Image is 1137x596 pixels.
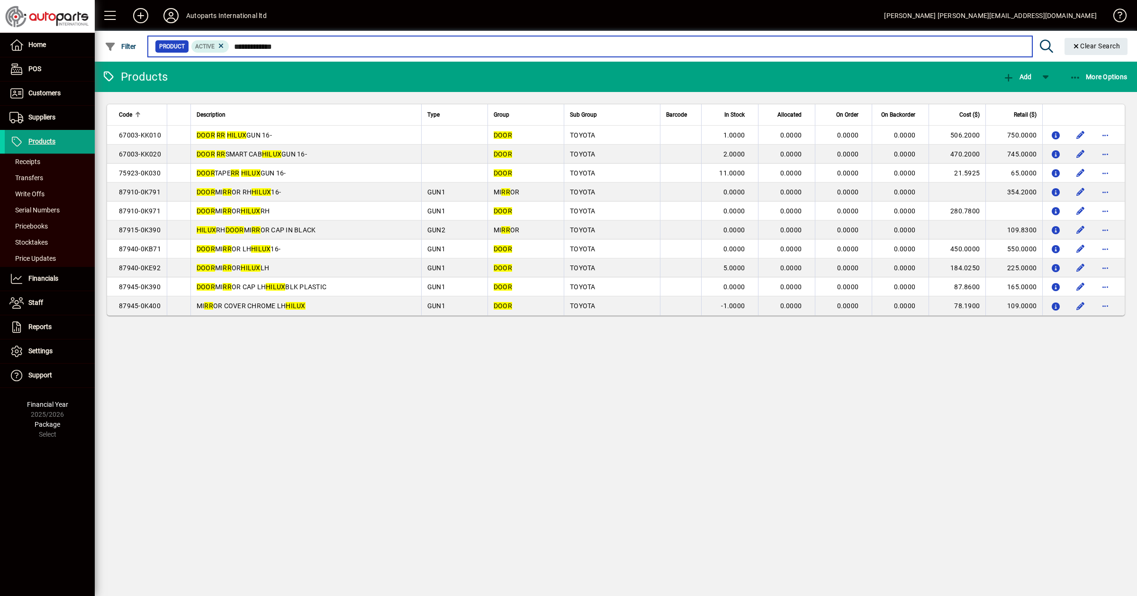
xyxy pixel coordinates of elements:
span: 0.0000 [723,226,745,234]
span: Write Offs [9,190,45,198]
span: 0.0000 [894,226,916,234]
td: 225.0000 [985,258,1042,277]
em: HILUX [252,188,271,196]
span: TOYOTA [570,226,596,234]
span: MI OR COVER CHROME LH [197,302,306,310]
span: 11.0000 [719,169,745,177]
button: More options [1098,184,1113,200]
span: Package [35,421,60,428]
em: DOOR [197,188,215,196]
span: MI OR RH 16- [197,188,281,196]
span: 0.0000 [837,264,859,272]
span: Active [195,43,215,50]
div: [PERSON_NAME] [PERSON_NAME][EMAIL_ADDRESS][DOMAIN_NAME] [884,8,1097,23]
em: RR [501,188,510,196]
em: DOOR [197,150,215,158]
a: Staff [5,291,95,315]
em: HILUX [251,245,271,253]
td: 184.0250 [929,258,985,277]
em: HILUX [241,264,260,272]
button: More options [1098,241,1113,257]
span: 0.0000 [780,302,802,310]
em: DOOR [494,150,512,158]
span: Financials [28,275,58,282]
button: Edit [1073,184,1088,200]
em: RR [231,169,240,177]
button: More options [1098,298,1113,313]
span: 0.0000 [780,131,802,139]
span: TOYOTA [570,264,596,272]
span: 1.0000 [723,131,745,139]
span: 0.0000 [780,226,802,234]
span: Home [28,41,46,48]
span: 0.0000 [723,188,745,196]
span: GUN 16- [197,131,272,139]
button: Edit [1073,203,1088,219]
div: On Backorder [878,110,924,120]
span: 87915-0K390 [119,226,161,234]
span: 0.0000 [780,207,802,215]
td: 280.7800 [929,202,985,220]
em: DOOR [494,302,512,310]
span: Allocated [777,110,802,120]
div: Sub Group [570,110,654,120]
button: Edit [1073,260,1088,275]
td: 87.8600 [929,277,985,296]
button: More options [1098,279,1113,294]
span: Cost ($) [959,110,980,120]
em: RR [223,264,232,272]
button: More options [1098,165,1113,181]
span: GUN1 [427,264,445,272]
span: More Options [1070,73,1128,81]
td: 506.2000 [929,126,985,145]
em: DOOR [494,264,512,272]
a: Write Offs [5,186,95,202]
span: Add [1003,73,1031,81]
span: Suppliers [28,113,55,121]
mat-chip: Activation Status: Active [191,40,229,53]
em: RR [217,150,226,158]
div: Allocated [764,110,810,120]
span: 87945-0K390 [119,283,161,291]
a: Serial Numbers [5,202,95,218]
span: TOYOTA [570,245,596,253]
span: 87910-0K971 [119,207,161,215]
button: Add [126,7,156,24]
em: DOOR [494,245,512,253]
span: 0.0000 [780,188,802,196]
a: Financials [5,267,95,291]
span: TOYOTA [570,188,596,196]
button: Edit [1073,165,1088,181]
em: DOOR [494,169,512,177]
span: 75923-0K030 [119,169,161,177]
span: POS [28,65,41,73]
span: TAPE GUN 16- [197,169,286,177]
em: HILUX [262,150,281,158]
span: MI OR CAP LH BLK PLASTIC [197,283,326,291]
span: 0.0000 [837,207,859,215]
td: 470.2000 [929,145,985,164]
a: Price Updates [5,250,95,266]
em: HILUX [241,207,260,215]
span: GUN2 [427,226,445,234]
em: RR [204,302,213,310]
span: 0.0000 [837,169,859,177]
span: Barcode [666,110,687,120]
em: DOOR [197,283,215,291]
td: 109.0000 [985,296,1042,315]
button: More options [1098,128,1113,143]
span: Receipts [9,158,40,165]
button: More options [1098,260,1113,275]
span: 87910-0K791 [119,188,161,196]
span: MI OR LH 16- [197,245,280,253]
div: Barcode [666,110,695,120]
span: Support [28,371,52,379]
span: 0.0000 [894,169,916,177]
button: Edit [1073,222,1088,238]
span: Retail ($) [1014,110,1037,120]
button: Edit [1073,147,1088,162]
span: 0.0000 [780,150,802,158]
span: Product [159,42,185,51]
span: 67003-KK020 [119,150,161,158]
em: RR [223,207,232,215]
